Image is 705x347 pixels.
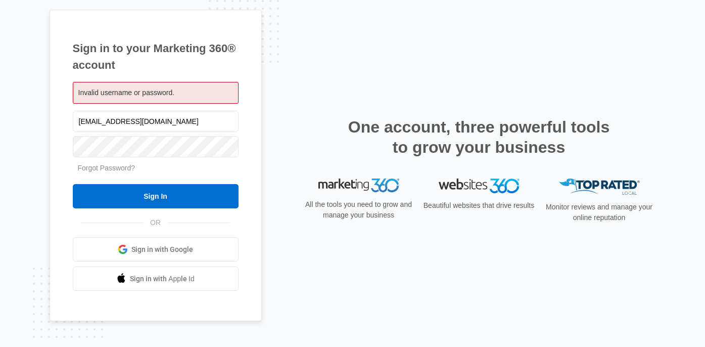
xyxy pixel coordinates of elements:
[73,111,239,132] input: Email
[543,202,656,223] p: Monitor reviews and manage your online reputation
[78,164,135,172] a: Forgot Password?
[73,40,239,73] h1: Sign in to your Marketing 360® account
[422,200,536,211] p: Beautiful websites that drive results
[302,199,415,221] p: All the tools you need to grow and manage your business
[73,267,239,291] a: Sign in with Apple Id
[345,117,613,157] h2: One account, three powerful tools to grow your business
[131,244,193,255] span: Sign in with Google
[143,218,168,228] span: OR
[73,184,239,208] input: Sign In
[559,179,640,195] img: Top Rated Local
[318,179,399,193] img: Marketing 360
[439,179,520,193] img: Websites 360
[73,237,239,262] a: Sign in with Google
[78,89,175,97] span: Invalid username or password.
[130,274,195,284] span: Sign in with Apple Id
